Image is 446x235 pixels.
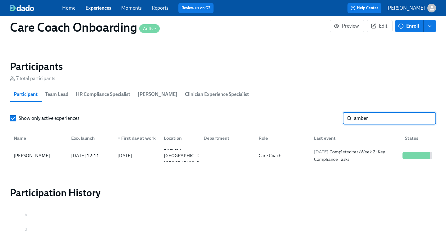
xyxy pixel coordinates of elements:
button: Help Center [347,3,381,13]
img: dado [10,5,34,11]
div: 7 total participants [10,75,55,82]
span: ▼ [117,137,121,140]
span: HR Compliance Specialist [76,90,130,99]
div: [DATE] 12:11 [69,152,113,159]
span: Help Center [351,5,378,11]
a: dado [10,5,62,11]
div: Name [11,132,66,144]
div: Status [402,134,435,142]
div: ▼First day at work [113,132,159,144]
a: Review us on G2 [182,5,210,11]
button: Enroll [395,20,424,32]
tspan: 4 [25,213,27,217]
a: Experiences [85,5,111,11]
div: Department [199,132,254,144]
button: Review us on G2 [178,3,214,13]
span: Show only active experiences [19,115,80,122]
span: Enroll [399,23,419,29]
button: [PERSON_NAME] [386,4,436,12]
button: Edit [367,20,393,32]
div: Last event [311,134,400,142]
div: Role [254,132,309,144]
div: Role [256,134,309,142]
div: Name [11,134,66,142]
a: Reports [152,5,168,11]
span: Edit [372,23,387,29]
div: Brighton [GEOGRAPHIC_DATA] [GEOGRAPHIC_DATA] [161,144,212,167]
div: Status [400,132,435,144]
h1: Care Coach Onboarding [10,20,160,35]
div: Exp. launch [69,134,113,142]
div: Location [159,132,199,144]
a: Moments [121,5,142,11]
div: Department [201,134,254,142]
div: [PERSON_NAME][DATE] 12:11[DATE]Brighton [GEOGRAPHIC_DATA] [GEOGRAPHIC_DATA]Care Coach[DATE] Compl... [10,147,436,164]
div: Completed task Week 2: Key Compliance Tasks [311,148,400,163]
h2: Participation History [10,187,436,199]
p: [PERSON_NAME] [386,5,425,11]
div: First day at work [115,134,159,142]
span: [PERSON_NAME] [138,90,177,99]
div: [DATE] [117,152,132,159]
div: Care Coach [256,152,309,159]
div: Exp. launch [66,132,113,144]
input: Search by name [354,112,436,124]
tspan: 3 [25,227,27,232]
a: Home [62,5,76,11]
button: Preview [330,20,364,32]
div: [PERSON_NAME] [11,152,66,159]
div: Last event [309,132,400,144]
span: Preview [335,23,359,29]
span: [DATE] [314,149,329,155]
span: Team Lead [45,90,68,99]
span: Clinician Experience Specialist [185,90,249,99]
div: Location [161,134,199,142]
span: Active [139,26,160,31]
h2: Participants [10,60,436,73]
button: enroll [424,20,436,32]
span: Participant [14,90,38,99]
